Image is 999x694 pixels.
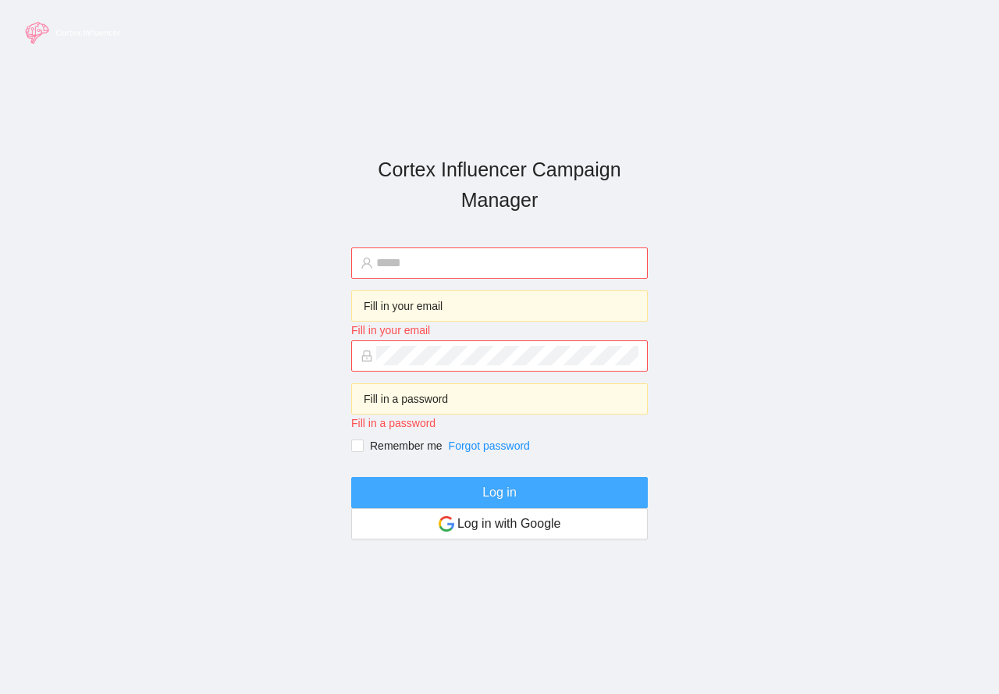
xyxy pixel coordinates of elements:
li: Fill in a password [351,415,648,432]
a: Forgot password [449,440,530,452]
div: Fill in a password [364,390,635,408]
img: cortex_influencer_logo.eb7f05af6ea253643d75.png [16,16,133,50]
p: Cortex Influencer Campaign Manager [351,155,648,216]
img: google.35bcce80fd9ee301f1c9.png [439,516,454,532]
article: Log in with Google [457,514,561,533]
button: Log in [351,477,648,508]
div: Fill in your email [364,297,635,315]
span: lock [361,350,373,362]
button: Log in with Google [351,508,648,539]
span: Log in [482,482,517,502]
span: user [361,257,373,269]
li: Fill in your email [351,322,648,339]
span: Remember me [364,437,449,454]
